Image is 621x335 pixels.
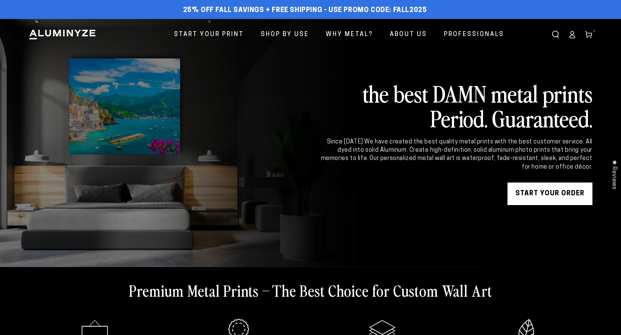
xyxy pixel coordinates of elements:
[444,29,504,40] span: Professionals
[547,26,564,43] summary: Search our site
[261,29,309,40] span: Shop By Use
[320,81,592,130] h2: the best DAMN metal prints Period. Guaranteed.
[174,29,244,40] span: Start Your Print
[183,6,427,15] span: 25% off FALL Savings + Free Shipping - Use Promo Code: FALL2025
[438,25,510,45] a: Professionals
[29,29,96,40] img: Aluminyze
[390,29,427,40] span: About Us
[326,29,373,40] span: Why Metal?
[168,25,250,45] a: Start Your Print
[507,183,592,205] a: START YOUR Order
[320,138,592,172] div: Since [DATE] We have created the best quality metal prints with the best customer service. All dy...
[384,25,433,45] a: About Us
[593,29,595,34] span: 1
[129,281,492,300] h2: Premium Metal Prints – The Best Choice for Custom Wall Art
[255,25,315,45] a: Shop By Use
[607,154,621,195] div: Click to open Judge.me floating reviews tab
[320,25,379,45] a: Why Metal?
